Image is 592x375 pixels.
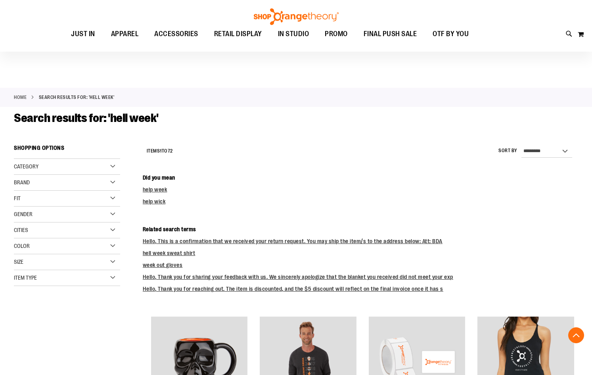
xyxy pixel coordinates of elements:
[278,25,309,43] span: IN STUDIO
[14,238,120,254] div: Color
[143,174,578,182] dt: Did you mean
[143,225,578,233] dt: Related search terms
[14,207,120,222] div: Gender
[168,148,173,154] span: 72
[498,147,517,154] label: Sort By
[14,179,30,186] span: Brand
[14,163,38,170] span: Category
[14,222,120,238] div: Cities
[270,25,317,43] a: IN STUDIO
[433,25,469,43] span: OTF BY YOU
[143,262,183,268] a: week out gloves
[143,286,443,292] a: Hello, Thank you for reaching out. The item is discounted, and the $5 discount will reflect on th...
[147,145,173,157] h2: Items to
[253,8,340,25] img: Shop Orangetheory
[568,327,584,343] button: Back To Top
[143,250,195,256] a: hell week sweat shirt
[63,25,103,43] a: JUST IN
[111,25,139,43] span: APPAREL
[154,25,198,43] span: ACCESSORIES
[143,274,453,280] a: Hello, Thank you for sharing your feedback with us. We sincerely apologize that the blanket you r...
[14,274,37,281] span: Item Type
[317,25,356,43] a: PROMO
[143,198,166,205] a: help wick
[14,159,120,175] div: Category
[214,25,262,43] span: RETAIL DISPLAY
[206,25,270,43] a: RETAIL DISPLAY
[160,148,162,154] span: 1
[146,25,206,43] a: ACCESSORIES
[71,25,95,43] span: JUST IN
[14,243,30,249] span: Color
[14,195,21,201] span: Fit
[143,186,167,193] a: help week
[14,227,28,233] span: Cities
[356,25,425,43] a: FINAL PUSH SALE
[325,25,348,43] span: PROMO
[14,211,33,217] span: Gender
[14,259,23,265] span: Size
[14,175,120,191] div: Brand
[14,94,27,101] a: Home
[143,238,443,244] a: Hello, This is a confirmation that we received your return request. You may ship the item/s to th...
[14,254,120,270] div: Size
[14,141,120,159] strong: Shopping Options
[103,25,147,43] a: APPAREL
[364,25,417,43] span: FINAL PUSH SALE
[14,270,120,286] div: Item Type
[14,191,120,207] div: Fit
[14,111,159,125] span: Search results for: 'hell week'
[425,25,477,43] a: OTF BY YOU
[39,94,115,101] strong: Search results for: 'hell week'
